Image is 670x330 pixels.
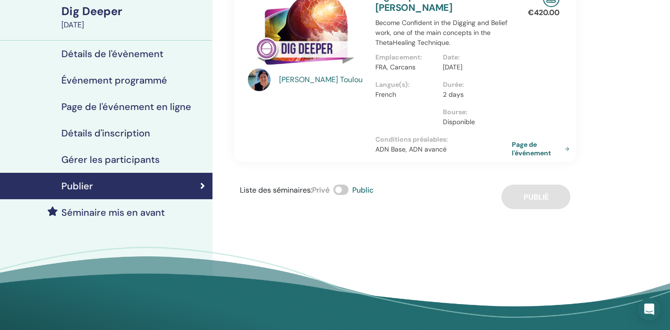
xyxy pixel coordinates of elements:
[61,19,207,31] div: [DATE]
[56,3,212,31] a: Dig Deeper[DATE]
[352,185,373,195] span: Public
[279,74,366,85] a: [PERSON_NAME] Toulou
[443,62,505,72] p: [DATE]
[443,90,505,100] p: 2 days
[512,140,573,157] a: Page de l'événement
[248,68,271,91] img: default.jpg
[61,101,191,112] h4: Page de l'événement en ligne
[443,117,505,127] p: Disponible
[375,90,437,100] p: French
[375,18,510,48] p: Become Confident in the Digging and Belief work, one of the main concepts in the ThetaHealing Tec...
[240,185,312,195] span: Liste des séminaires :
[61,48,163,59] h4: Détails de l'évènement
[61,180,93,192] h4: Publier
[61,127,150,139] h4: Détails d'inscription
[443,80,505,90] p: Durée :
[375,144,510,154] p: ADN Base, ADN avancé
[375,62,437,72] p: FRA, Carcans
[375,52,437,62] p: Emplacement :
[443,52,505,62] p: Date :
[638,298,661,321] div: Open Intercom Messenger
[375,135,510,144] p: Conditions préalables :
[61,75,167,86] h4: Événement programmé
[312,185,330,195] span: Privé
[375,80,437,90] p: Langue(s) :
[443,107,505,117] p: Bourse :
[61,207,165,218] h4: Séminaire mis en avant
[61,3,207,19] div: Dig Deeper
[61,154,160,165] h4: Gérer les participants
[528,7,560,18] p: € 420.00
